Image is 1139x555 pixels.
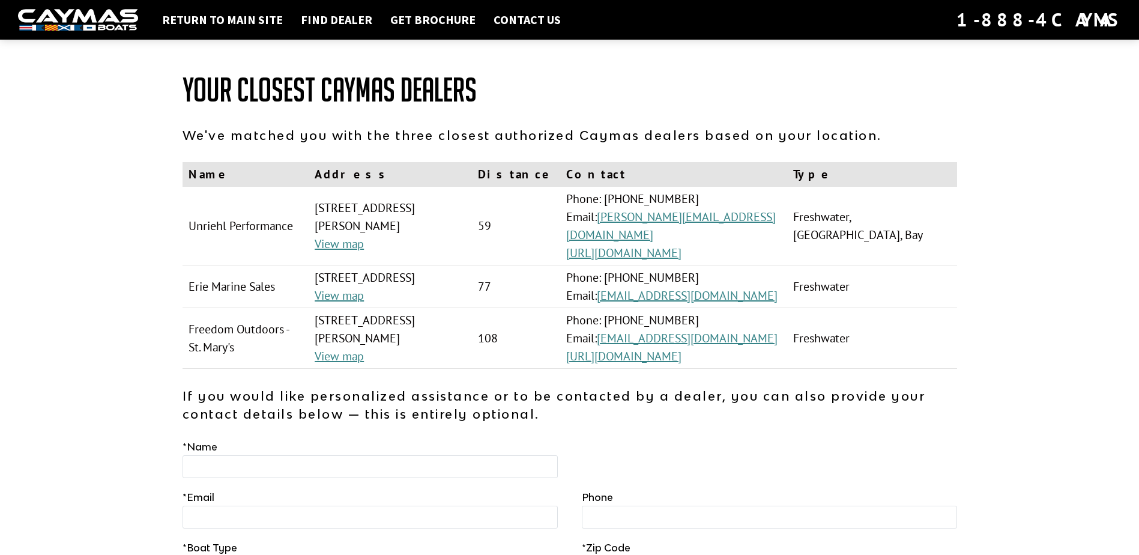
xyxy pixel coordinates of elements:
[560,308,787,369] td: Phone: [PHONE_NUMBER] Email:
[787,265,956,308] td: Freshwater
[315,236,364,252] a: View map
[183,308,309,369] td: Freedom Outdoors - St. Mary's
[183,490,214,505] label: Email
[560,162,787,187] th: Contact
[560,187,787,265] td: Phone: [PHONE_NUMBER] Email:
[488,12,567,28] a: Contact Us
[582,490,613,505] label: Phone
[472,187,560,265] td: 59
[183,187,309,265] td: Unriehl Performance
[597,288,778,303] a: [EMAIL_ADDRESS][DOMAIN_NAME]
[315,348,364,364] a: View map
[566,245,681,261] a: [URL][DOMAIN_NAME]
[787,162,956,187] th: Type
[309,308,472,369] td: [STREET_ADDRESS][PERSON_NAME]
[183,265,309,308] td: Erie Marine Sales
[787,187,956,265] td: Freshwater, [GEOGRAPHIC_DATA], Bay
[183,541,237,555] label: Boat Type
[472,162,560,187] th: Distance
[956,7,1121,33] div: 1-888-4CAYMAS
[183,162,309,187] th: Name
[183,126,957,144] p: We've matched you with the three closest authorized Caymas dealers based on your location.
[18,9,138,31] img: white-logo-c9c8dbefe5ff5ceceb0f0178aa75bf4bb51f6bca0971e226c86eb53dfe498488.png
[309,187,472,265] td: [STREET_ADDRESS][PERSON_NAME]
[582,541,630,555] label: Zip Code
[183,72,957,108] h1: Your Closest Caymas Dealers
[472,308,560,369] td: 108
[597,330,778,346] a: [EMAIL_ADDRESS][DOMAIN_NAME]
[384,12,482,28] a: Get Brochure
[183,387,957,423] p: If you would like personalized assistance or to be contacted by a dealer, you can also provide yo...
[156,12,289,28] a: Return to main site
[472,265,560,308] td: 77
[566,348,681,364] a: [URL][DOMAIN_NAME]
[315,288,364,303] a: View map
[566,209,776,243] a: [PERSON_NAME][EMAIL_ADDRESS][DOMAIN_NAME]
[309,162,472,187] th: Address
[309,265,472,308] td: [STREET_ADDRESS]
[183,440,217,454] label: Name
[560,265,787,308] td: Phone: [PHONE_NUMBER] Email:
[787,308,956,369] td: Freshwater
[295,12,378,28] a: Find Dealer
